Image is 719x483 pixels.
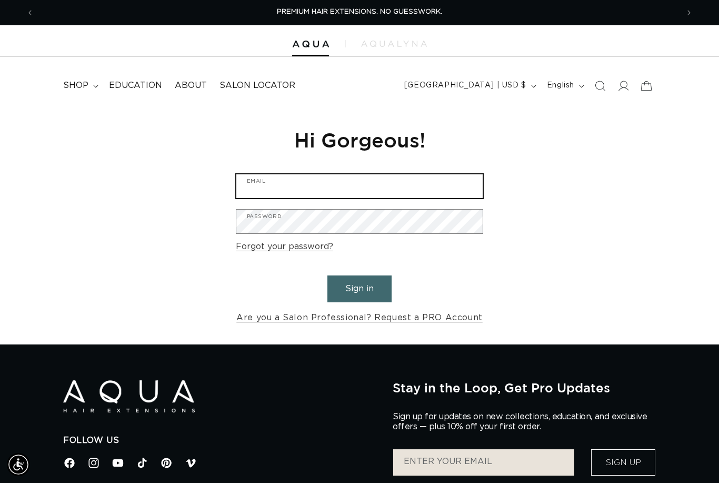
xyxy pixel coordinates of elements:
span: [GEOGRAPHIC_DATA] | USD $ [404,80,526,91]
button: English [541,76,588,96]
span: Education [109,80,162,91]
p: Sign up for updates on new collections, education, and exclusive offers — plus 10% off your first... [393,412,656,432]
button: Next announcement [677,3,701,23]
input: Email [236,174,483,198]
summary: shop [57,74,103,97]
a: About [168,74,213,97]
span: English [547,80,574,91]
a: Salon Locator [213,74,302,97]
input: ENTER YOUR EMAIL [393,449,574,476]
span: Salon Locator [219,80,295,91]
a: Education [103,74,168,97]
div: Accessibility Menu [7,453,30,476]
img: Aqua Hair Extensions [63,380,195,412]
h1: Hi Gorgeous! [236,127,483,153]
span: About [175,80,207,91]
img: Aqua Hair Extensions [292,41,329,48]
iframe: Chat Widget [576,369,719,483]
button: Previous announcement [18,3,42,23]
summary: Search [588,74,612,97]
span: shop [63,80,88,91]
a: Are you a Salon Professional? Request a PRO Account [236,310,483,326]
button: Sign in [327,275,392,302]
button: [GEOGRAPHIC_DATA] | USD $ [398,76,541,96]
span: PREMIUM HAIR EXTENSIONS. NO GUESSWORK. [277,8,442,15]
h2: Follow Us [63,435,377,446]
h2: Stay in the Loop, Get Pro Updates [393,380,656,395]
a: Forgot your password? [236,239,333,254]
img: aqualyna.com [361,41,427,47]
